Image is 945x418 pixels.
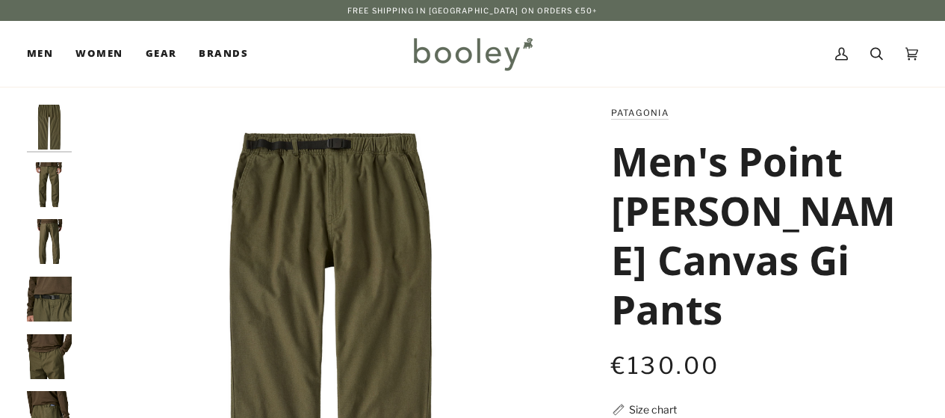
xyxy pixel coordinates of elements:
a: Brands [188,21,259,87]
span: Gear [146,46,177,61]
img: Patagonia Men's Point Reyes Canvas Gi Pants Basin Green - Booley Galway [27,162,72,207]
img: Patagonia Men's Point Reyes Canvas Gi Pants Basin Green - Booley Galway [27,334,72,379]
img: Patagonia Men's Point Reyes Canvas Gi Pants Basin Green - Booley Galway [27,277,72,322]
div: Size chart [629,402,677,417]
p: Free Shipping in [GEOGRAPHIC_DATA] on Orders €50+ [347,4,598,16]
a: Women [64,21,134,87]
span: Women [75,46,123,61]
span: Men [27,46,53,61]
h1: Men's Point [PERSON_NAME] Canvas Gi Pants [611,136,907,334]
img: Booley [407,32,538,76]
span: €130.00 [611,351,720,380]
span: Brands [199,46,248,61]
img: Patagonia Men's Point Reyes Canvas Gi Pants Basin Green - Booley Galway [27,219,72,264]
a: Patagonia [611,108,669,118]
img: Patagonia Men's Point Reyes Canvas Gi Pants Basin Green - Booley Galway [27,105,72,150]
a: Gear [134,21,188,87]
a: Men [27,21,64,87]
